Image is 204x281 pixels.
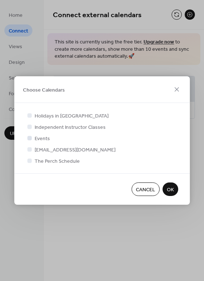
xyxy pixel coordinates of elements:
span: OK [167,186,174,194]
span: The Perch Schedule [35,158,80,165]
span: Holidays in [GEOGRAPHIC_DATA] [35,112,109,120]
span: [EMAIL_ADDRESS][DOMAIN_NAME] [35,146,115,154]
span: Cancel [136,186,155,194]
span: Independent Instructor Classes [35,124,106,131]
span: Choose Calendars [23,86,65,94]
button: OK [162,182,178,196]
button: Cancel [132,182,160,196]
span: Events [35,135,50,143]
